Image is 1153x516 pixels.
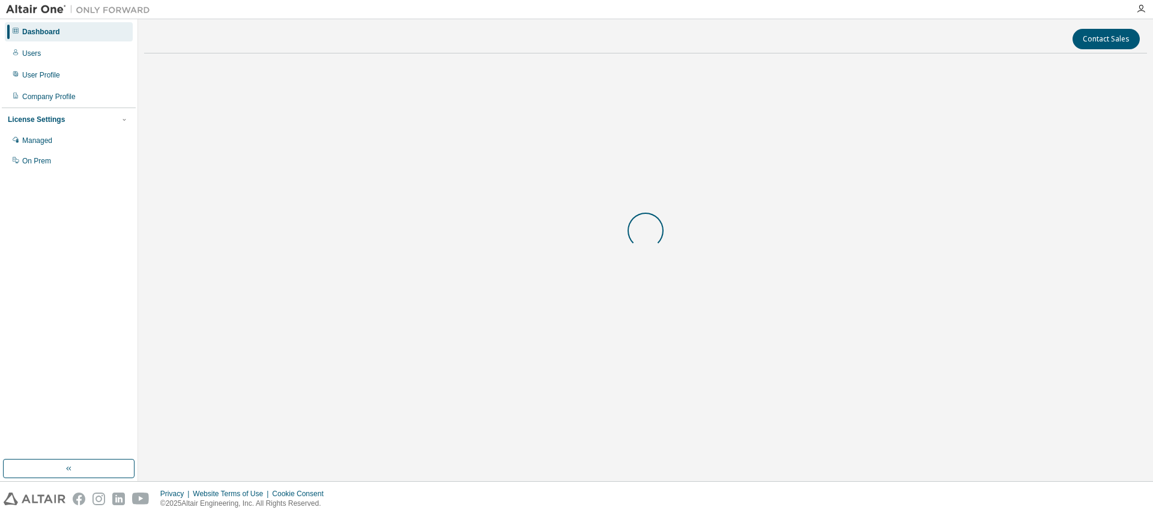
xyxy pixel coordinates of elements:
[6,4,156,16] img: Altair One
[22,136,52,145] div: Managed
[73,493,85,505] img: facebook.svg
[92,493,105,505] img: instagram.svg
[22,27,60,37] div: Dashboard
[8,115,65,124] div: License Settings
[132,493,150,505] img: youtube.svg
[272,489,330,499] div: Cookie Consent
[22,70,60,80] div: User Profile
[4,493,65,505] img: altair_logo.svg
[22,49,41,58] div: Users
[22,156,51,166] div: On Prem
[160,489,193,499] div: Privacy
[193,489,272,499] div: Website Terms of Use
[160,499,331,509] p: © 2025 Altair Engineering, Inc. All Rights Reserved.
[112,493,125,505] img: linkedin.svg
[1073,29,1140,49] button: Contact Sales
[22,92,76,102] div: Company Profile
